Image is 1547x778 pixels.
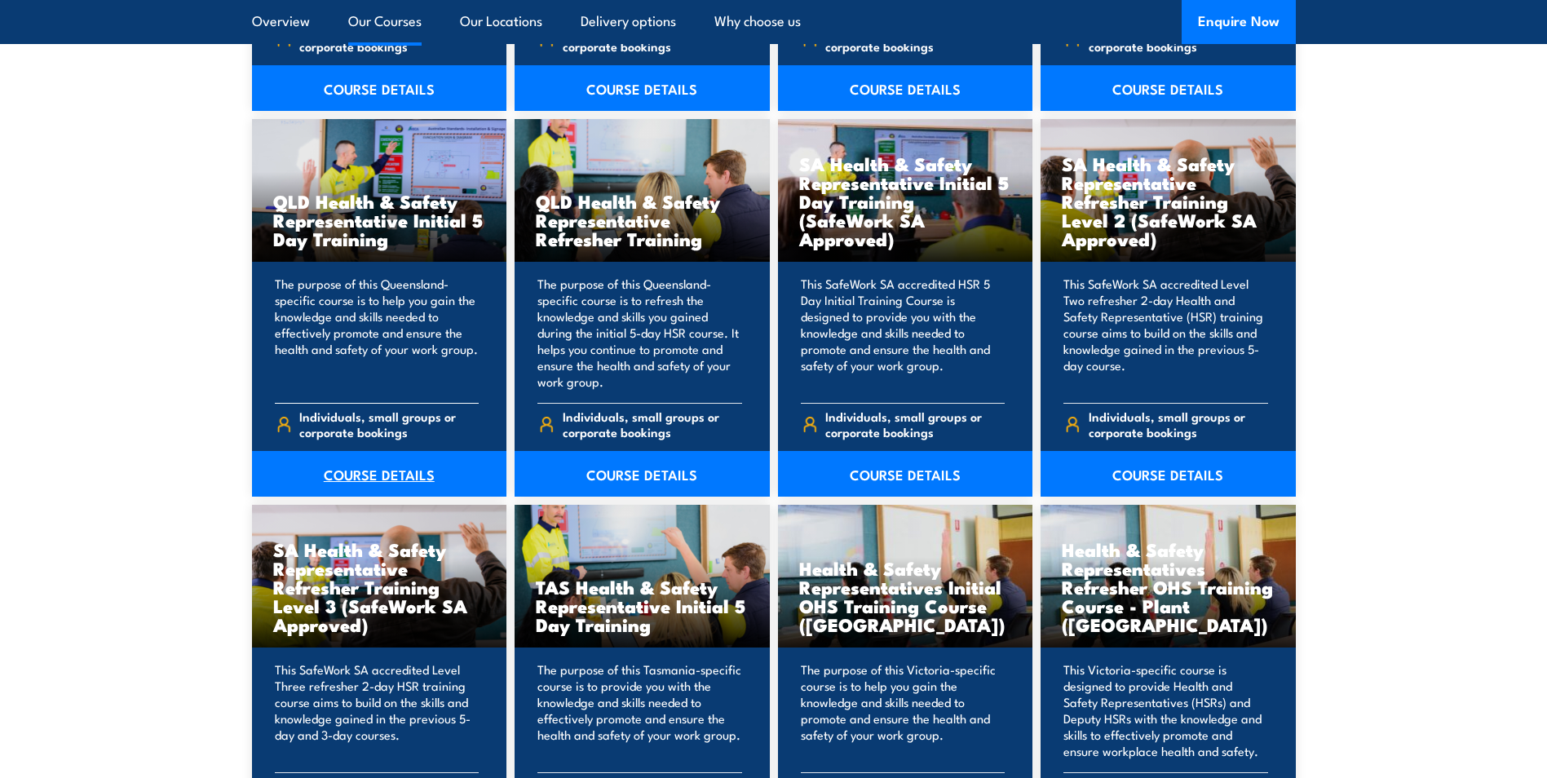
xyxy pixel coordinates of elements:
[515,65,770,111] a: COURSE DETAILS
[1089,23,1268,54] span: Individuals, small groups or corporate bookings
[1062,540,1275,634] h3: Health & Safety Representatives Refresher OHS Training Course - Plant ([GEOGRAPHIC_DATA])
[275,661,480,759] p: This SafeWork SA accredited Level Three refresher 2-day HSR training course aims to build on the ...
[778,65,1033,111] a: COURSE DETAILS
[1041,65,1296,111] a: COURSE DETAILS
[273,540,486,634] h3: SA Health & Safety Representative Refresher Training Level 3 (SafeWork SA Approved)
[825,409,1005,440] span: Individuals, small groups or corporate bookings
[1089,409,1268,440] span: Individuals, small groups or corporate bookings
[799,559,1012,634] h3: Health & Safety Representatives Initial OHS Training Course ([GEOGRAPHIC_DATA])
[801,661,1006,759] p: The purpose of this Victoria-specific course is to help you gain the knowledge and skills needed ...
[515,451,770,497] a: COURSE DETAILS
[1062,154,1275,248] h3: SA Health & Safety Representative Refresher Training Level 2 (SafeWork SA Approved)
[825,23,1005,54] span: Individuals, small groups or corporate bookings
[252,65,507,111] a: COURSE DETAILS
[1063,276,1268,390] p: This SafeWork SA accredited Level Two refresher 2-day Health and Safety Representative (HSR) trai...
[1063,661,1268,759] p: This Victoria-specific course is designed to provide Health and Safety Representatives (HSRs) and...
[537,276,742,390] p: The purpose of this Queensland-specific course is to refresh the knowledge and skills you gained ...
[799,154,1012,248] h3: SA Health & Safety Representative Initial 5 Day Training (SafeWork SA Approved)
[801,276,1006,390] p: This SafeWork SA accredited HSR 5 Day Initial Training Course is designed to provide you with the...
[275,276,480,390] p: The purpose of this Queensland-specific course is to help you gain the knowledge and skills neede...
[537,661,742,759] p: The purpose of this Tasmania-specific course is to provide you with the knowledge and skills need...
[536,577,749,634] h3: TAS Health & Safety Representative Initial 5 Day Training
[252,451,507,497] a: COURSE DETAILS
[778,451,1033,497] a: COURSE DETAILS
[1041,451,1296,497] a: COURSE DETAILS
[536,192,749,248] h3: QLD Health & Safety Representative Refresher Training
[563,23,742,54] span: Individuals, small groups or corporate bookings
[273,192,486,248] h3: QLD Health & Safety Representative Initial 5 Day Training
[299,409,479,440] span: Individuals, small groups or corporate bookings
[299,23,479,54] span: Individuals, small groups or corporate bookings
[563,409,742,440] span: Individuals, small groups or corporate bookings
